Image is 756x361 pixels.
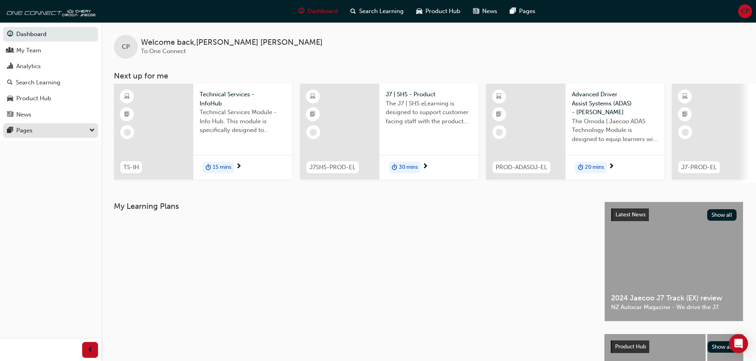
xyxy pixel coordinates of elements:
[729,334,748,353] div: Open Intercom Messenger
[124,92,130,102] span: learningResourceType_ELEARNING-icon
[310,109,315,120] span: booktick-icon
[467,3,504,19] a: news-iconNews
[16,110,31,119] div: News
[682,92,688,102] span: learningResourceType_ELEARNING-icon
[200,90,286,108] span: Technical Services - InfoHub
[16,62,41,71] div: Analytics
[16,126,33,135] div: Pages
[486,84,665,180] a: PROD-ADASOJ-ELAdvanced Driver Assist Systems (ADAS) - [PERSON_NAME]The Omoda | Jaecoo ADAS Techno...
[611,294,737,303] span: 2024 Jaecoo J7 Track (EX) review
[482,7,497,16] span: News
[473,6,479,16] span: news-icon
[344,3,410,19] a: search-iconSearch Learning
[504,3,542,19] a: pages-iconPages
[123,163,139,172] span: TS-IH
[572,90,658,117] span: Advanced Driver Assist Systems (ADAS) - [PERSON_NAME]
[236,163,242,170] span: next-icon
[122,42,130,52] span: CP
[7,127,13,134] span: pages-icon
[496,129,503,136] span: learningRecordVerb_NONE-icon
[682,129,689,136] span: learningRecordVerb_NONE-icon
[425,7,460,16] span: Product Hub
[3,107,98,122] a: News
[611,340,737,353] a: Product HubShow all
[206,162,211,173] span: duration-icon
[114,84,292,180] a: TS-IHTechnical Services - InfoHubTechnical Services Module - Info Hub. This module is specificall...
[741,7,749,16] span: CP
[300,84,479,180] a: J7SHS-PROD-ELJ7 | SHS - ProductThe J7 | SHS eLearning is designed to support customer facing staf...
[585,163,604,172] span: 20 mins
[519,7,535,16] span: Pages
[3,123,98,138] button: Pages
[3,27,98,42] a: Dashboard
[708,341,737,353] button: Show all
[3,25,98,123] button: DashboardMy TeamAnalyticsSearch LearningProduct HubNews
[16,46,41,55] div: My Team
[611,303,737,312] span: NZ Autocar Magazine - We drive the J7.
[124,129,131,136] span: learningRecordVerb_NONE-icon
[3,59,98,74] a: Analytics
[416,6,422,16] span: car-icon
[496,92,502,102] span: learningResourceType_ELEARNING-icon
[200,108,286,135] span: Technical Services Module - Info Hub. This module is specifically designed to address the require...
[7,63,13,70] span: chart-icon
[496,109,502,120] span: booktick-icon
[141,38,323,47] span: Welcome back , [PERSON_NAME] [PERSON_NAME]
[707,209,737,221] button: Show all
[292,3,344,19] a: guage-iconDashboard
[738,4,752,18] button: CP
[682,109,688,120] span: booktick-icon
[611,208,737,221] a: Latest NewsShow all
[114,202,592,211] h3: My Learning Plans
[213,163,231,172] span: 15 mins
[310,163,356,172] span: J7SHS-PROD-EL
[399,163,418,172] span: 30 mins
[298,6,304,16] span: guage-icon
[572,117,658,144] span: The Omoda | Jaecoo ADAS Technology Module is designed to equip learners with essential knowledge ...
[608,163,614,170] span: next-icon
[16,94,51,103] div: Product Hub
[578,162,583,173] span: duration-icon
[410,3,467,19] a: car-iconProduct Hub
[7,31,13,38] span: guage-icon
[510,6,516,16] span: pages-icon
[681,163,717,172] span: J7-PROD-EL
[3,91,98,106] a: Product Hub
[89,126,95,136] span: down-icon
[310,129,317,136] span: learningRecordVerb_NONE-icon
[359,7,404,16] span: Search Learning
[87,345,93,355] span: prev-icon
[392,162,397,173] span: duration-icon
[350,6,356,16] span: search-icon
[141,48,186,55] span: To One Connect
[4,3,95,19] img: oneconnect
[310,92,315,102] span: learningResourceType_ELEARNING-icon
[3,43,98,58] a: My Team
[422,163,428,170] span: next-icon
[616,211,646,218] span: Latest News
[7,111,13,118] span: news-icon
[3,75,98,90] a: Search Learning
[604,202,743,321] a: Latest NewsShow all2024 Jaecoo J7 Track (EX) reviewNZ Autocar Magazine - We drive the J7.
[16,78,60,87] div: Search Learning
[124,109,130,120] span: booktick-icon
[386,99,472,126] span: The J7 | SHS eLearning is designed to support customer facing staff with the product and sales in...
[7,79,13,86] span: search-icon
[101,71,756,80] h3: Next up for me
[615,343,646,350] span: Product Hub
[308,7,338,16] span: Dashboard
[386,90,472,99] span: J7 | SHS - Product
[496,163,547,172] span: PROD-ADASOJ-EL
[7,47,13,54] span: people-icon
[7,95,13,102] span: car-icon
